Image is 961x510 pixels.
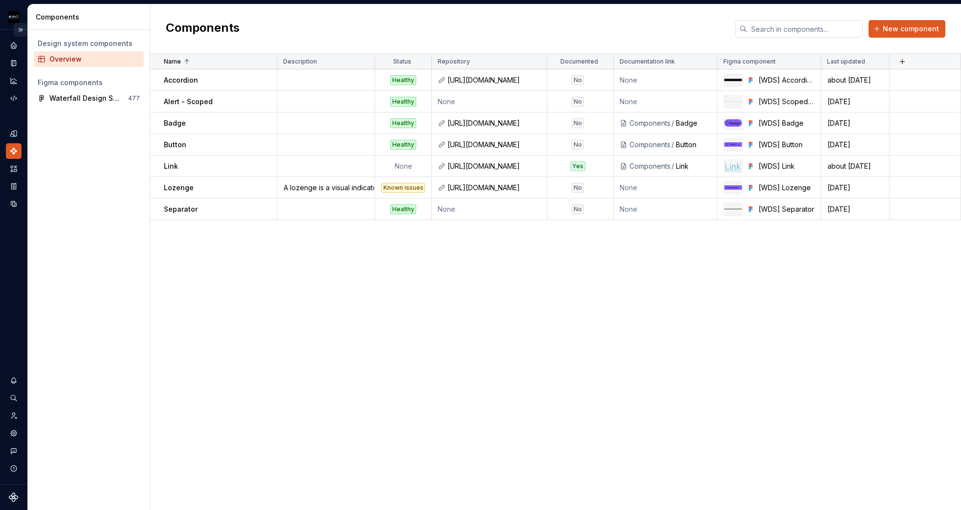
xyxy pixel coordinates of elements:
a: Settings [6,425,22,441]
p: Figma component [723,58,776,66]
div: Components [36,12,146,22]
button: Search ⌘K [6,390,22,406]
div: No [572,204,584,214]
div: / [670,118,676,128]
div: about [DATE] [822,161,889,171]
div: Link [676,161,711,171]
a: Components [6,143,22,159]
p: Lozenge [164,183,194,193]
td: None [432,91,547,112]
div: Known issues [381,183,425,193]
p: Documented [560,58,598,66]
div: No [572,140,584,150]
td: None [614,177,717,199]
div: Healthy [390,204,416,214]
div: [WDS] Separator [759,204,815,214]
img: [WDS] Accordion [724,79,742,81]
div: [WDS] Badge [759,118,815,128]
a: Analytics [6,73,22,89]
button: Notifications [6,373,22,388]
div: [DATE] [822,204,889,214]
p: Link [164,161,178,171]
p: Description [283,58,317,66]
div: No [572,97,584,107]
a: Data sources [6,196,22,212]
div: Components [629,140,670,150]
a: Assets [6,161,22,177]
td: None [432,199,547,220]
div: No [572,183,584,193]
div: Components [629,161,670,171]
div: Documentation [6,55,22,71]
h2: Components [166,20,240,38]
a: Code automation [6,90,22,106]
div: Healthy [390,97,416,107]
div: Healthy [390,118,416,128]
p: Button [164,140,186,150]
div: 477 [128,94,140,102]
div: / [670,140,676,150]
p: Name [164,58,181,66]
div: [WDS] Link [759,161,815,171]
p: Accordion [164,75,198,85]
div: about [DATE] [822,75,889,85]
p: Badge [164,118,186,128]
div: [URL][DOMAIN_NAME] [447,75,541,85]
img: [WDS] Link [725,161,741,172]
td: None [375,155,432,177]
a: Home [6,38,22,53]
svg: Supernova Logo [9,492,19,502]
td: None [614,69,717,91]
div: [DATE] [822,118,889,128]
div: [WDS] Lozenge [759,183,815,193]
div: Healthy [390,140,416,150]
p: Repository [438,58,470,66]
div: Components [629,118,670,128]
p: Last updated [827,58,865,66]
div: / [670,161,676,171]
button: Contact support [6,443,22,459]
div: Button [676,140,711,150]
div: Waterfall Design System Library [49,93,122,103]
div: No [572,118,584,128]
div: [WDS] Button [759,140,815,150]
div: Design system components [38,39,140,48]
a: Waterfall Design System Library477 [34,90,144,106]
div: [URL][DOMAIN_NAME] [447,161,541,171]
button: Expand sidebar [14,23,27,37]
a: Design tokens [6,126,22,141]
img: 7a0241b0-c510-47ef-86be-6cc2f0d29437.png [8,11,20,23]
div: [WDS] Scoped Alert [759,97,815,107]
div: [URL][DOMAIN_NAME] [447,118,541,128]
p: Documentation link [620,58,675,66]
a: Invite team [6,408,22,423]
div: A lozenge is a visual indicator used to highlight an item's status for quick recognition. [278,183,374,193]
img: [WDS] Button [724,142,742,146]
div: [URL][DOMAIN_NAME] [447,140,541,150]
a: Storybook stories [6,178,22,194]
img: [WDS] Badge [724,119,742,127]
td: None [614,91,717,112]
div: Figma components [38,78,140,88]
div: Overview [49,54,140,64]
p: Separator [164,204,198,214]
div: [DATE] [822,97,889,107]
input: Search in components... [747,20,863,38]
p: Alert - Scoped [164,97,213,107]
div: Healthy [390,75,416,85]
div: [DATE] [822,140,889,150]
div: No [572,75,584,85]
div: [DATE] [822,183,889,193]
button: New component [869,20,945,38]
